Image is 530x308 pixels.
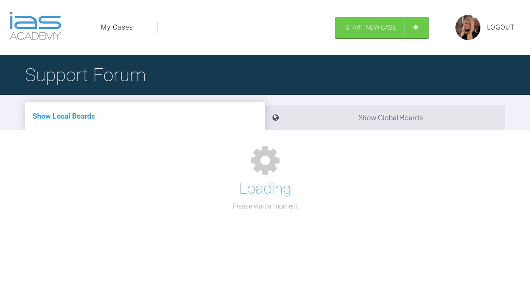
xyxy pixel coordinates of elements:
[239,177,291,201] h1: Loading
[101,22,133,33] a: My Cases
[455,15,480,40] img: profile.png
[487,22,515,33] a: Logout
[265,105,505,130] li: Show Global Boards
[335,17,429,38] a: Start New Case
[232,201,298,212] p: Please wait a moment
[10,12,61,40] img: logo-light.3e3ef733.png
[345,24,396,31] span: Start New Case
[25,102,265,130] li: Show Local Boards
[25,60,146,89] h1: Support Forum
